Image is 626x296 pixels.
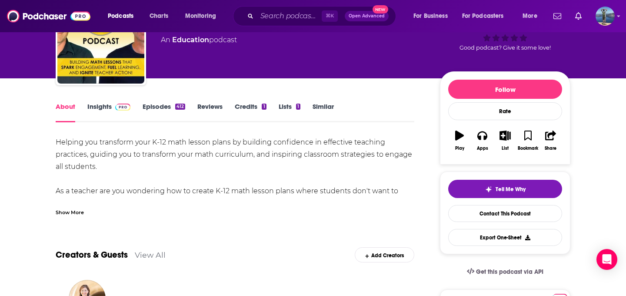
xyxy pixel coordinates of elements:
button: open menu [407,9,459,23]
a: Creators & Guests [56,249,128,260]
span: For Podcasters [462,10,504,22]
button: open menu [102,9,145,23]
span: Open Advanced [349,14,385,18]
a: Show notifications dropdown [572,9,585,24]
div: Open Intercom Messenger [596,249,617,270]
button: Show profile menu [596,7,615,26]
a: Lists1 [279,102,300,122]
span: Logged in as matt44812 [596,7,615,26]
div: Apps [477,146,488,151]
button: List [494,125,516,156]
div: Share [545,146,556,151]
a: Get this podcast via API [460,261,550,283]
span: ⌘ K [322,10,338,22]
div: 1 [262,104,266,110]
span: Good podcast? Give it some love! [460,44,551,51]
img: User Profile [596,7,615,26]
a: InsightsPodchaser Pro [87,102,130,122]
div: Search podcasts, credits, & more... [241,6,404,26]
button: open menu [516,9,548,23]
img: Podchaser - Follow, Share and Rate Podcasts [7,8,90,24]
button: Share [539,125,562,156]
div: Bookmark [518,146,538,151]
img: tell me why sparkle [485,186,492,193]
span: Tell Me Why [496,186,526,193]
div: Rate [448,102,562,120]
a: Show notifications dropdown [550,9,565,24]
a: Education [172,36,209,44]
button: tell me why sparkleTell Me Why [448,180,562,198]
span: Charts [150,10,168,22]
a: Charts [144,9,173,23]
button: Open AdvancedNew [345,11,389,21]
button: open menu [456,9,516,23]
span: More [523,10,537,22]
button: Play [448,125,471,156]
a: Contact This Podcast [448,205,562,222]
img: Podchaser Pro [115,104,130,111]
button: Export One-Sheet [448,229,562,246]
input: Search podcasts, credits, & more... [257,9,322,23]
div: Play [455,146,464,151]
button: Apps [471,125,493,156]
div: Add Creators [355,247,414,262]
a: Similar [313,102,334,122]
a: Episodes412 [143,102,185,122]
div: List [502,146,509,151]
span: Podcasts [108,10,133,22]
a: Reviews [197,102,223,122]
a: View All [135,250,166,259]
a: About [56,102,75,122]
button: open menu [179,9,227,23]
span: For Business [413,10,448,22]
div: 412 [175,104,185,110]
div: 1 [296,104,300,110]
a: Credits1 [235,102,266,122]
span: New [373,5,388,13]
span: Get this podcast via API [476,268,543,276]
div: An podcast [161,35,237,45]
span: Monitoring [185,10,216,22]
button: Bookmark [516,125,539,156]
button: Follow [448,80,562,99]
